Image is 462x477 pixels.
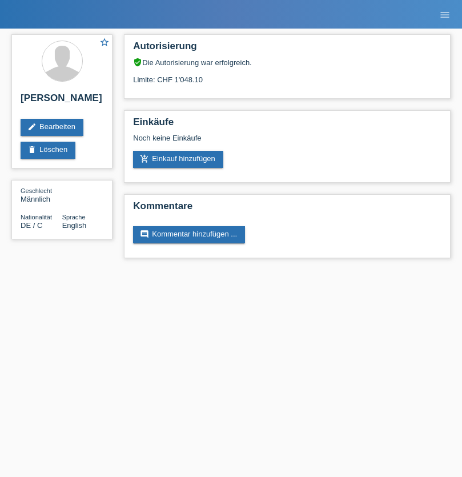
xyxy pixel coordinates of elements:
[27,122,37,131] i: edit
[133,151,223,168] a: add_shopping_cartEinkauf hinzufügen
[133,226,245,243] a: commentKommentar hinzufügen ...
[133,58,441,67] div: Die Autorisierung war erfolgreich.
[21,142,75,159] a: deleteLöschen
[140,230,149,239] i: comment
[27,145,37,154] i: delete
[21,187,52,194] span: Geschlecht
[99,37,110,47] i: star_border
[133,117,441,134] h2: Einkäufe
[133,58,142,67] i: verified_user
[62,214,86,221] span: Sprache
[133,41,441,58] h2: Autorisierung
[439,9,451,21] i: menu
[62,221,87,230] span: English
[21,93,103,110] h2: [PERSON_NAME]
[21,221,42,230] span: Deutschland / C / 05.06.2006
[99,37,110,49] a: star_border
[140,154,149,163] i: add_shopping_cart
[133,67,441,84] div: Limite: CHF 1'048.10
[133,201,441,218] h2: Kommentare
[433,11,456,18] a: menu
[133,134,441,151] div: Noch keine Einkäufe
[21,119,83,136] a: editBearbeiten
[21,214,52,221] span: Nationalität
[21,186,62,203] div: Männlich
